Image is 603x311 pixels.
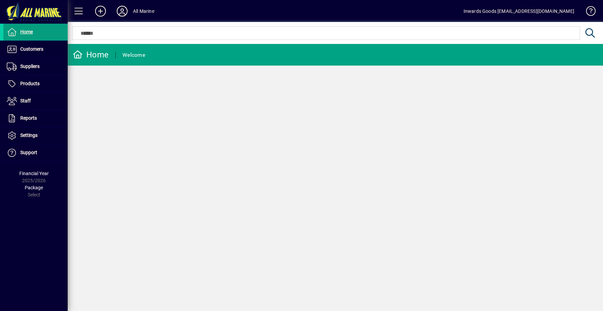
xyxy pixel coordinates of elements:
[3,93,68,110] a: Staff
[73,49,109,60] div: Home
[25,185,43,190] span: Package
[90,5,111,17] button: Add
[3,144,68,161] a: Support
[20,115,37,121] span: Reports
[19,171,49,176] span: Financial Year
[111,5,133,17] button: Profile
[20,98,31,103] span: Staff
[3,41,68,58] a: Customers
[122,50,145,61] div: Welcome
[464,6,574,17] div: Inwards Goods [EMAIL_ADDRESS][DOMAIN_NAME]
[3,75,68,92] a: Products
[20,46,43,52] span: Customers
[133,6,154,17] div: All Marine
[20,150,37,155] span: Support
[20,81,40,86] span: Products
[3,127,68,144] a: Settings
[20,64,40,69] span: Suppliers
[3,58,68,75] a: Suppliers
[20,133,38,138] span: Settings
[3,110,68,127] a: Reports
[20,29,33,34] span: Home
[581,1,595,23] a: Knowledge Base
